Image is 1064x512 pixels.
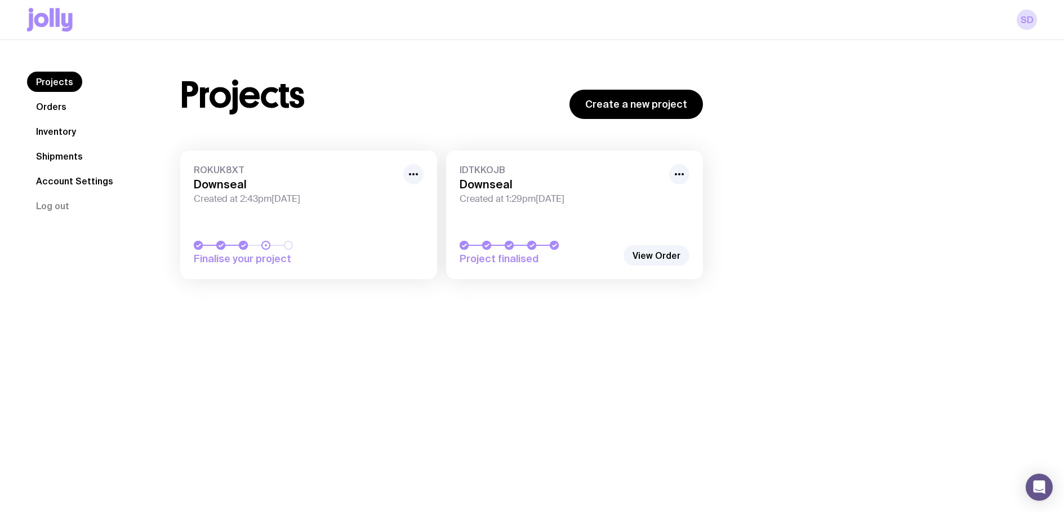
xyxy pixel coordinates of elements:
[1017,10,1037,30] a: SD
[446,151,703,279] a: IDTKKOJBDownsealCreated at 1:29pm[DATE]Project finalised
[194,178,397,191] h3: Downseal
[460,178,662,191] h3: Downseal
[624,245,689,266] a: View Order
[460,164,662,175] span: IDTKKOJB
[27,96,75,117] a: Orders
[27,196,78,216] button: Log out
[180,77,305,113] h1: Projects
[569,90,703,119] a: Create a new project
[1026,474,1053,501] div: Open Intercom Messenger
[194,193,397,205] span: Created at 2:43pm[DATE]
[194,252,351,266] span: Finalise your project
[460,193,662,205] span: Created at 1:29pm[DATE]
[180,151,437,279] a: ROKUK8XTDownsealCreated at 2:43pm[DATE]Finalise your project
[194,164,397,175] span: ROKUK8XT
[27,146,92,166] a: Shipments
[27,121,85,142] a: Inventory
[27,171,122,191] a: Account Settings
[27,72,82,92] a: Projects
[460,252,617,266] span: Project finalised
